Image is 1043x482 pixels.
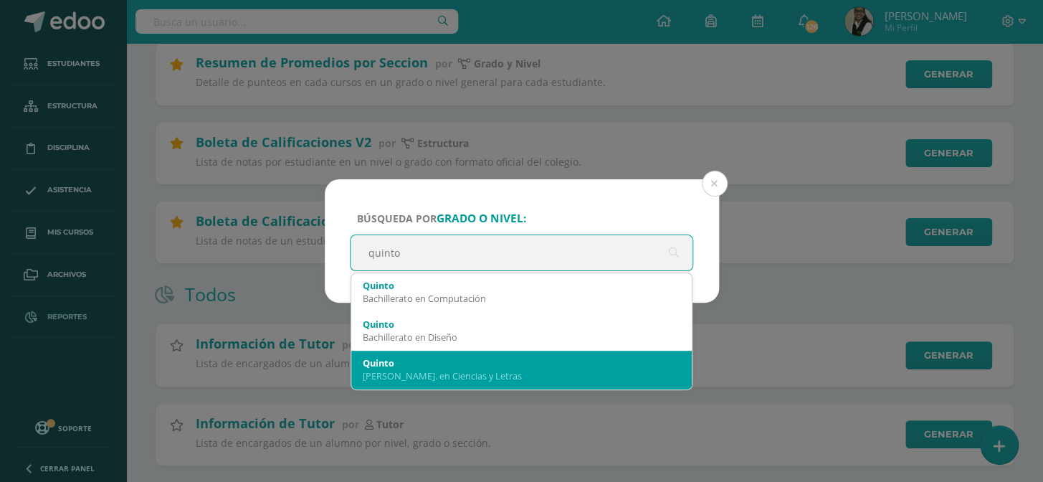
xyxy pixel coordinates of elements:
[702,171,728,197] button: Close (Esc)
[363,292,681,305] div: Bachillerato en Computación
[351,235,693,270] input: ej. Primero primaria, etc.
[357,212,526,225] span: Búsqueda por
[363,279,681,292] div: Quinto
[363,356,681,369] div: Quinto
[363,331,681,344] div: Bachillerato en Diseño
[437,211,526,226] strong: grado o nivel:
[363,318,681,331] div: Quinto
[363,369,681,382] div: [PERSON_NAME]. en Ciencias y Letras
